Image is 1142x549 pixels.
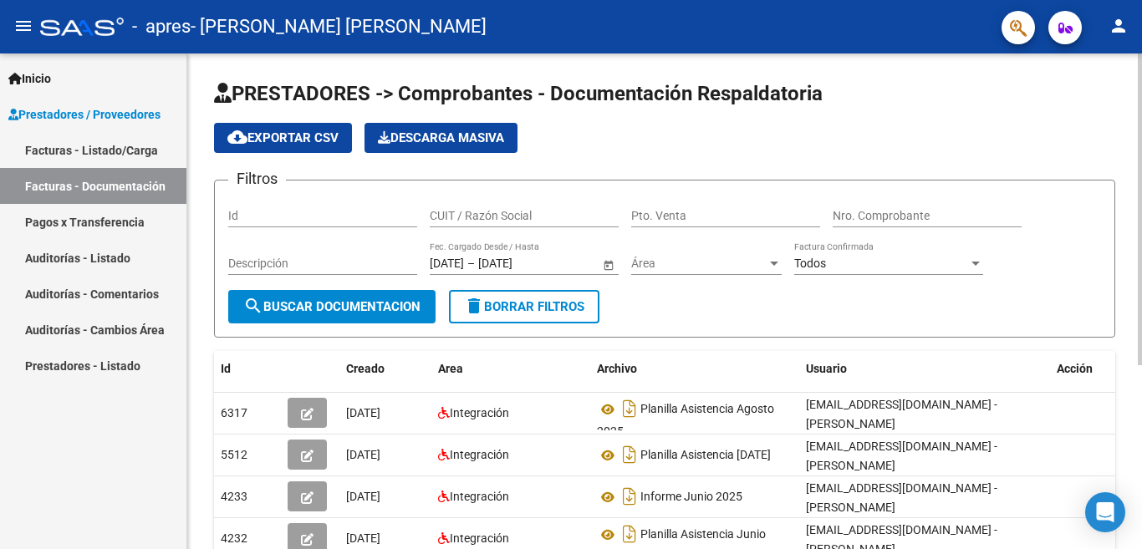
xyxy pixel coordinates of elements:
span: [DATE] [346,406,380,419]
i: Descargar documento [619,441,640,468]
i: Descargar documento [619,395,640,422]
span: - [PERSON_NAME] [PERSON_NAME] [191,8,487,45]
span: [EMAIL_ADDRESS][DOMAIN_NAME] - [PERSON_NAME] [806,481,997,514]
span: Exportar CSV [227,130,339,145]
span: Borrar Filtros [464,299,584,314]
div: Open Intercom Messenger [1085,492,1125,532]
datatable-header-cell: Usuario [799,351,1050,387]
span: Integración [450,448,509,461]
span: Área [631,257,767,271]
span: 4232 [221,531,247,545]
button: Open calendar [599,256,617,273]
span: 6317 [221,406,247,419]
span: Integración [450,531,509,545]
datatable-header-cell: Creado [339,351,431,387]
mat-icon: person [1109,16,1129,36]
span: [EMAIL_ADDRESS][DOMAIN_NAME] - [PERSON_NAME] [806,398,997,430]
span: Id [221,362,231,375]
span: [DATE] [346,531,380,545]
span: Inicio [8,69,51,88]
span: Area [438,362,463,375]
span: Planilla Asistencia [DATE] [640,449,771,462]
span: Descarga Masiva [378,130,504,145]
mat-icon: delete [464,296,484,316]
button: Borrar Filtros [449,290,599,323]
span: Integración [450,406,509,419]
span: 5512 [221,448,247,461]
datatable-header-cell: Archivo [590,351,799,387]
mat-icon: cloud_download [227,127,247,147]
button: Descarga Masiva [365,123,517,153]
span: Acción [1057,362,1093,375]
span: Todos [794,257,826,270]
span: [DATE] [346,448,380,461]
span: Prestadores / Proveedores [8,105,161,124]
h3: Filtros [228,167,286,191]
span: [DATE] [346,490,380,503]
span: [EMAIL_ADDRESS][DOMAIN_NAME] - [PERSON_NAME] [806,440,997,472]
button: Buscar Documentacion [228,290,436,323]
datatable-header-cell: Id [214,351,281,387]
span: Creado [346,362,385,375]
span: Informe Junio 2025 [640,491,742,504]
span: Usuario [806,362,847,375]
button: Exportar CSV [214,123,352,153]
mat-icon: search [243,296,263,316]
span: Buscar Documentacion [243,299,421,314]
datatable-header-cell: Area [431,351,590,387]
span: 4233 [221,490,247,503]
datatable-header-cell: Acción [1050,351,1134,387]
span: - apres [132,8,191,45]
i: Descargar documento [619,483,640,510]
app-download-masive: Descarga masiva de comprobantes (adjuntos) [365,123,517,153]
span: Integración [450,490,509,503]
span: – [467,257,475,271]
i: Descargar documento [619,521,640,547]
input: Fecha inicio [430,257,464,271]
input: Fecha fin [478,257,560,271]
mat-icon: menu [13,16,33,36]
span: Planilla Asistencia Agosto 2025 [597,403,774,439]
span: PRESTADORES -> Comprobantes - Documentación Respaldatoria [214,82,823,105]
span: Archivo [597,362,637,375]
